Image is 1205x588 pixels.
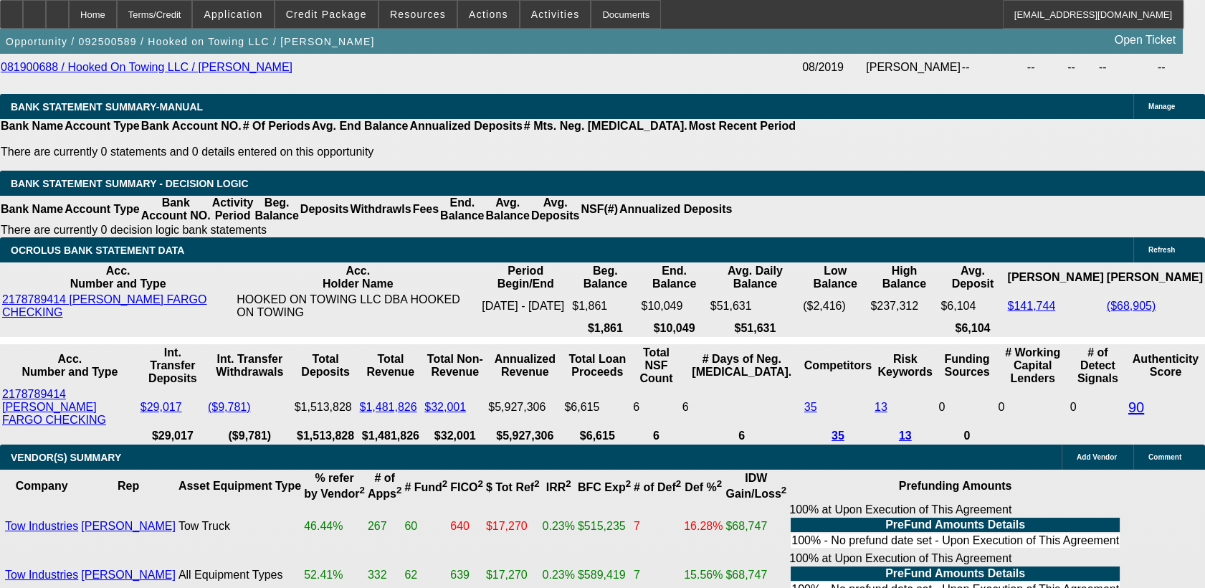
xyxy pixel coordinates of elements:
[254,196,299,223] th: Beg. Balance
[632,429,680,443] th: 6
[802,293,868,320] td: ($2,416)
[286,9,367,20] span: Credit Package
[940,264,1005,291] th: Avg. Deposit
[640,321,708,336] th: $10,049
[5,569,78,581] a: Tow Industries
[236,264,480,291] th: Acc. Holder Name
[140,346,206,386] th: Int. Transfer Deposits
[1007,300,1055,312] a: $141,744
[207,346,292,386] th: Int. Transfer Withdrawals
[676,478,681,489] sup: 2
[449,503,484,550] td: 640
[640,293,708,320] td: $10,049
[632,346,680,386] th: Sum of the Total NSF Count and Total Overdraft Fee Count from Ocrolus
[11,101,203,113] span: BANK STATEMENT SUMMARY-MANUAL
[682,346,802,386] th: # Days of Neg. [MEDICAL_DATA].
[81,520,176,532] a: [PERSON_NAME]
[2,388,106,426] a: 2178789414 [PERSON_NAME] FARGO CHECKING
[242,119,311,133] th: # Of Periods
[1109,28,1181,52] a: Open Ticket
[458,1,519,28] button: Actions
[1027,41,1067,94] td: --
[632,387,680,427] td: 6
[304,472,365,500] b: % refer by Vendor
[368,472,401,500] b: # of Apps
[140,401,182,413] a: $29,017
[523,119,688,133] th: # Mts. Neg. [MEDICAL_DATA].
[424,429,486,443] th: $32,001
[236,293,480,320] td: HOOKED ON TOWING LLC DBA HOOKED ON TOWING
[2,293,206,318] a: 2178789414 [PERSON_NAME] FARGO CHECKING
[204,9,262,20] span: Application
[634,481,681,493] b: # of Def
[998,401,1004,413] span: 0
[11,452,121,463] span: VENDOR(S) SUMMARY
[1006,264,1104,291] th: [PERSON_NAME]
[885,567,1025,579] b: PreFund Amounts Details
[997,346,1067,386] th: # Working Capital Lenders
[1,146,796,158] p: There are currently 0 statements and 0 details entered on this opportunity
[563,429,631,443] th: $6,615
[1,264,234,291] th: Acc. Number and Type
[938,346,996,386] th: Funding Sources
[961,41,1027,94] td: --
[409,119,523,133] th: Annualized Deposits
[6,36,375,47] span: Opportunity / 092500589 / Hooked on Towing LLC / [PERSON_NAME]
[1128,346,1204,386] th: Authenticity Score
[64,196,140,223] th: Account Type
[640,264,708,291] th: End. Balance
[875,401,887,413] a: 13
[16,480,68,492] b: Company
[1067,41,1098,94] td: --
[140,119,242,133] th: Bank Account NO.
[791,534,1120,548] td: 100% - No prefund date set - Upon Execution of This Agreement
[294,429,358,443] th: $1,513,828
[801,41,865,94] td: 08/2019
[633,503,682,550] td: 7
[485,503,540,550] td: $17,270
[300,196,350,223] th: Deposits
[534,478,539,489] sup: 2
[531,9,580,20] span: Activities
[619,196,733,223] th: Annualized Deposits
[379,1,457,28] button: Resources
[940,321,1005,336] th: $6,104
[1,346,138,386] th: Acc. Number and Type
[710,293,801,320] td: $51,631
[577,503,632,550] td: $515,235
[626,478,631,489] sup: 2
[710,264,801,291] th: Avg. Daily Balance
[1106,264,1204,291] th: [PERSON_NAME]
[1148,453,1181,461] span: Comment
[424,346,486,386] th: Total Non-Revenue
[520,1,591,28] button: Activities
[178,503,302,550] td: Tow Truck
[359,346,423,386] th: Total Revenue
[450,481,483,493] b: FICO
[477,478,482,489] sup: 2
[367,503,402,550] td: 267
[940,293,1005,320] td: $6,104
[571,293,639,320] td: $1,861
[682,387,802,427] td: 6
[710,321,801,336] th: $51,631
[870,293,938,320] td: $237,312
[725,472,786,500] b: IDW Gain/Loss
[294,346,358,386] th: Total Deposits
[208,401,251,413] a: ($9,781)
[424,401,466,413] a: $32,001
[303,503,366,550] td: 46.44%
[349,196,411,223] th: Withdrawls
[717,478,722,489] sup: 2
[481,293,570,320] td: [DATE] - [DATE]
[118,480,139,492] b: Rep
[938,429,996,443] th: 0
[885,518,1025,531] b: PreFund Amounts Details
[870,264,938,291] th: High Balance
[485,196,530,223] th: Avg. Balance
[207,429,292,443] th: ($9,781)
[1148,246,1175,254] span: Refresh
[412,196,439,223] th: Fees
[481,264,570,291] th: Period Begin/End
[294,387,358,427] td: $1,513,828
